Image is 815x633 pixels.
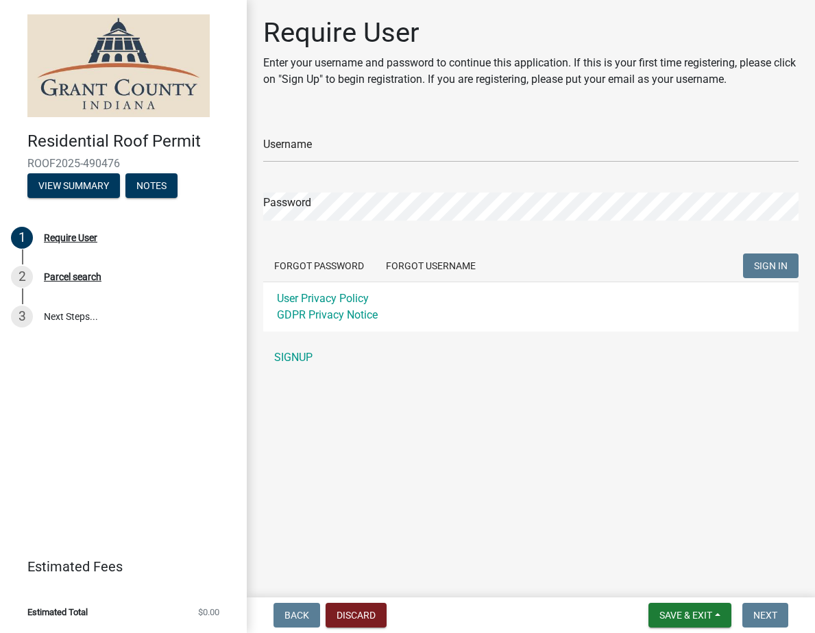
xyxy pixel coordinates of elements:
[326,603,387,628] button: Discard
[11,306,33,327] div: 3
[27,132,236,151] h4: Residential Roof Permit
[754,260,788,271] span: SIGN IN
[27,157,219,170] span: ROOF2025-490476
[273,603,320,628] button: Back
[11,227,33,249] div: 1
[277,308,378,321] a: GDPR Privacy Notice
[27,608,88,617] span: Estimated Total
[375,253,487,278] button: Forgot Username
[125,181,178,192] wm-modal-confirm: Notes
[753,610,777,621] span: Next
[27,181,120,192] wm-modal-confirm: Summary
[743,253,799,278] button: SIGN IN
[263,16,799,49] h1: Require User
[284,610,309,621] span: Back
[263,55,799,88] p: Enter your username and password to continue this application. If this is your first time registe...
[11,553,225,580] a: Estimated Fees
[277,292,369,305] a: User Privacy Policy
[11,266,33,288] div: 2
[198,608,219,617] span: $0.00
[27,14,210,117] img: Grant County, Indiana
[125,173,178,198] button: Notes
[44,272,101,282] div: Parcel search
[648,603,731,628] button: Save & Exit
[263,253,375,278] button: Forgot Password
[263,344,799,371] a: SIGNUP
[742,603,788,628] button: Next
[27,173,120,198] button: View Summary
[659,610,712,621] span: Save & Exit
[44,233,97,243] div: Require User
